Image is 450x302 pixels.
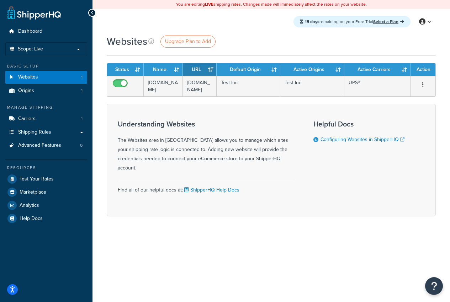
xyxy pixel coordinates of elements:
[20,203,39,209] span: Analytics
[144,76,183,96] td: [DOMAIN_NAME]
[18,46,43,52] span: Scope: Live
[7,5,61,20] a: ShipperHQ Home
[20,176,54,182] span: Test Your Rates
[5,71,87,84] a: Websites 1
[81,116,83,122] span: 1
[5,71,87,84] li: Websites
[344,63,411,76] th: Active Carriers: activate to sort column ascending
[81,74,83,80] span: 1
[411,63,435,76] th: Action
[118,120,296,173] div: The Websites area in [GEOGRAPHIC_DATA] allows you to manage which sites your shipping rate logic ...
[118,120,296,128] h3: Understanding Websites
[5,173,87,185] a: Test Your Rates
[5,199,87,212] a: Analytics
[107,63,144,76] th: Status: activate to sort column ascending
[81,88,83,94] span: 1
[5,139,87,152] li: Advanced Features
[107,34,147,48] h1: Websites
[373,18,404,25] a: Select a Plan
[344,76,411,96] td: UPS®
[183,186,239,194] a: ShipperHQ Help Docs
[118,180,296,195] div: Find all of our helpful docs at:
[18,129,51,135] span: Shipping Rules
[18,142,61,149] span: Advanced Features
[280,76,344,96] td: Test Inc
[5,84,87,97] a: Origins 1
[165,38,211,45] span: Upgrade Plan to Add
[313,120,404,128] h3: Helpful Docs
[321,136,404,143] a: Configuring Websites in ShipperHQ
[5,84,87,97] li: Origins
[5,112,87,125] li: Carriers
[18,74,38,80] span: Websites
[5,25,87,38] a: Dashboard
[183,76,217,96] td: [DOMAIN_NAME]
[144,63,183,76] th: Name: activate to sort column ascending
[183,63,217,76] th: URL: activate to sort column ascending
[20,189,46,195] span: Marketplace
[5,63,87,69] div: Basic Setup
[5,165,87,171] div: Resources
[160,36,216,48] a: Upgrade Plan to Add
[217,63,280,76] th: Default Origin: activate to sort column ascending
[5,139,87,152] a: Advanced Features 0
[293,16,411,27] div: remaining on your Free Trial
[5,104,87,110] div: Manage Shipping
[205,1,213,7] b: LIVE
[18,28,42,34] span: Dashboard
[5,112,87,125] a: Carriers 1
[80,142,83,149] span: 0
[5,126,87,139] a: Shipping Rules
[20,216,43,222] span: Help Docs
[18,88,34,94] span: Origins
[18,116,36,122] span: Carriers
[305,18,319,25] strong: 15 days
[425,277,443,295] button: Open Resource Center
[217,76,280,96] td: Test Inc
[5,186,87,199] a: Marketplace
[5,212,87,225] a: Help Docs
[280,63,344,76] th: Active Origins: activate to sort column ascending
